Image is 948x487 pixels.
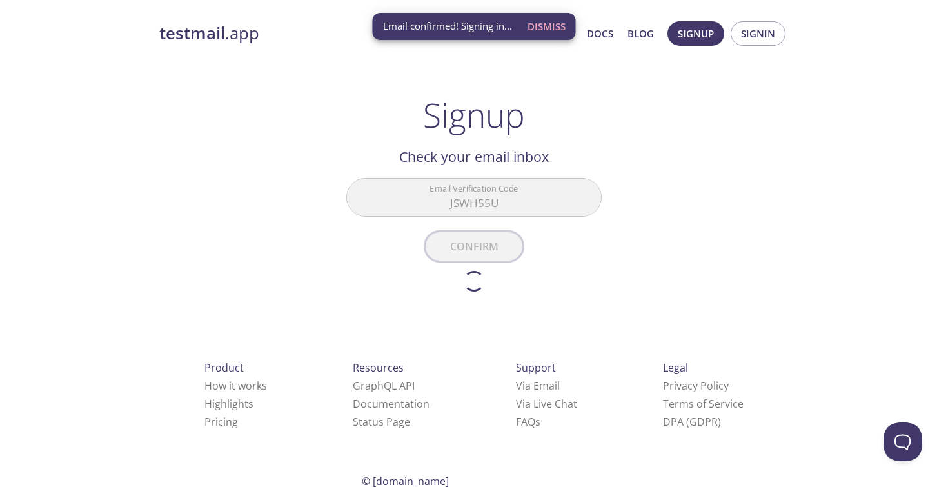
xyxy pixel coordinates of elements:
[535,415,540,429] span: s
[159,23,462,45] a: testmail.app
[663,379,729,393] a: Privacy Policy
[353,361,404,375] span: Resources
[663,361,688,375] span: Legal
[516,379,560,393] a: Via Email
[884,422,922,461] iframe: Help Scout Beacon - Open
[663,415,721,429] a: DPA (GDPR)
[353,415,410,429] a: Status Page
[678,25,714,42] span: Signup
[741,25,775,42] span: Signin
[346,146,602,168] h2: Check your email inbox
[522,14,571,39] button: Dismiss
[204,379,267,393] a: How it works
[204,415,238,429] a: Pricing
[353,379,415,393] a: GraphQL API
[516,415,540,429] a: FAQ
[663,397,744,411] a: Terms of Service
[159,22,225,45] strong: testmail
[204,397,253,411] a: Highlights
[383,19,512,33] span: Email confirmed! Signing in...
[204,361,244,375] span: Product
[516,397,577,411] a: Via Live Chat
[587,25,613,42] a: Docs
[731,21,785,46] button: Signin
[627,25,654,42] a: Blog
[667,21,724,46] button: Signup
[353,397,430,411] a: Documentation
[423,95,525,134] h1: Signup
[528,18,566,35] span: Dismiss
[516,361,556,375] span: Support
